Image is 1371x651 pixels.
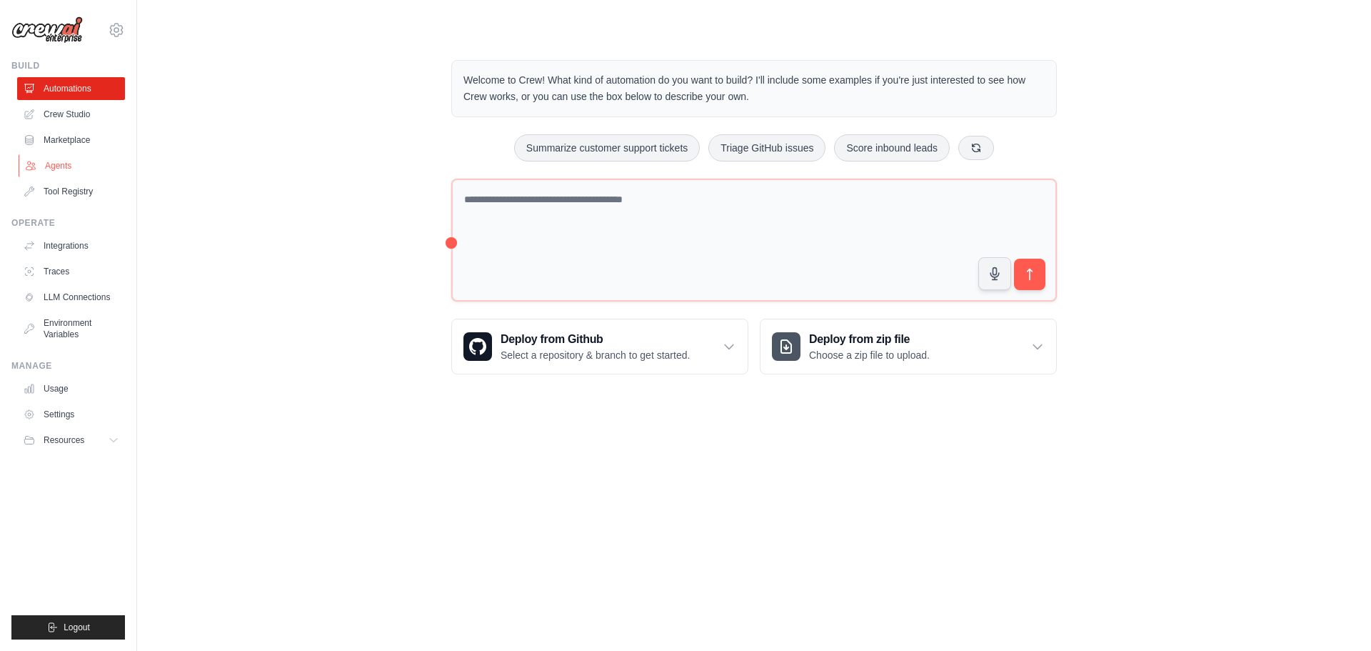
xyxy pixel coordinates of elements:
button: Logout [11,615,125,640]
h3: Deploy from zip file [809,331,930,348]
a: Crew Studio [17,103,125,126]
div: Manage [11,360,125,372]
p: Welcome to Crew! What kind of automation do you want to build? I'll include some examples if you'... [463,72,1045,105]
h3: Deploy from Github [501,331,690,348]
p: Choose a zip file to upload. [809,348,930,362]
button: Score inbound leads [834,134,950,161]
p: Select a repository & branch to get started. [501,348,690,362]
a: Integrations [17,234,125,257]
a: Environment Variables [17,312,125,346]
a: Traces [17,260,125,283]
div: Build [11,60,125,71]
span: Logout [64,622,90,633]
span: Resources [44,434,84,446]
a: Tool Registry [17,180,125,203]
div: Operate [11,217,125,229]
a: Usage [17,377,125,400]
a: Settings [17,403,125,426]
button: Triage GitHub issues [708,134,825,161]
a: Automations [17,77,125,100]
a: Agents [19,154,126,177]
button: Resources [17,429,125,452]
a: LLM Connections [17,286,125,309]
img: Logo [11,16,83,44]
a: Marketplace [17,129,125,151]
button: Summarize customer support tickets [514,134,700,161]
